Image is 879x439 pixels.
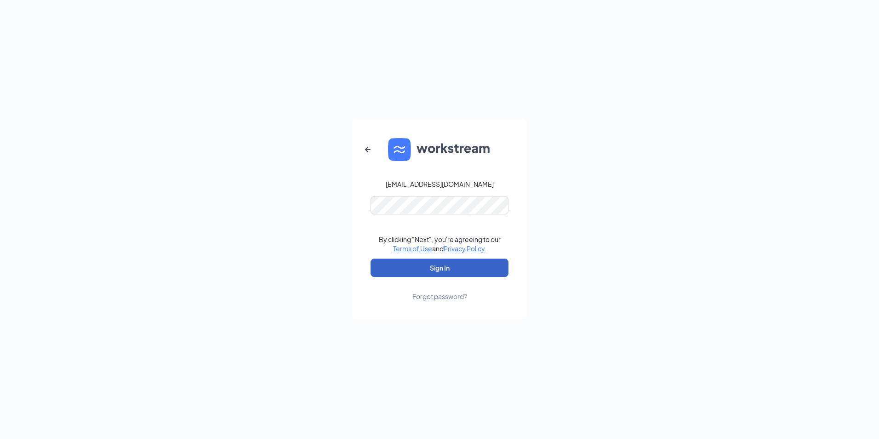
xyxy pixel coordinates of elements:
[412,292,467,301] div: Forgot password?
[379,235,501,253] div: By clicking "Next", you're agreeing to our and .
[444,244,485,253] a: Privacy Policy
[412,277,467,301] a: Forgot password?
[388,138,491,161] img: WS logo and Workstream text
[357,139,379,161] button: ArrowLeftNew
[371,259,508,277] button: Sign In
[386,179,494,189] div: [EMAIL_ADDRESS][DOMAIN_NAME]
[393,244,432,253] a: Terms of Use
[362,144,373,155] svg: ArrowLeftNew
